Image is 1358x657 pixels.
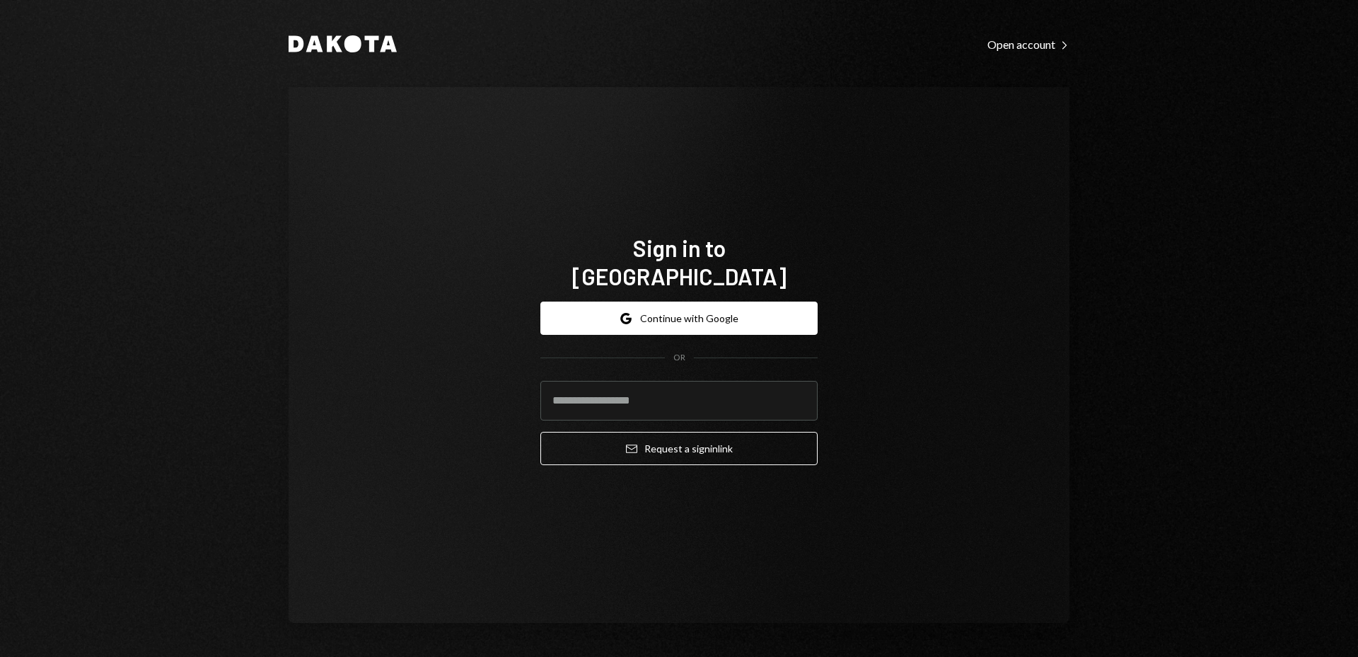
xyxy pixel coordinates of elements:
[540,432,818,465] button: Request a signinlink
[987,36,1069,52] a: Open account
[673,352,685,364] div: OR
[540,302,818,335] button: Continue with Google
[987,38,1069,52] div: Open account
[540,234,818,290] h1: Sign in to [GEOGRAPHIC_DATA]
